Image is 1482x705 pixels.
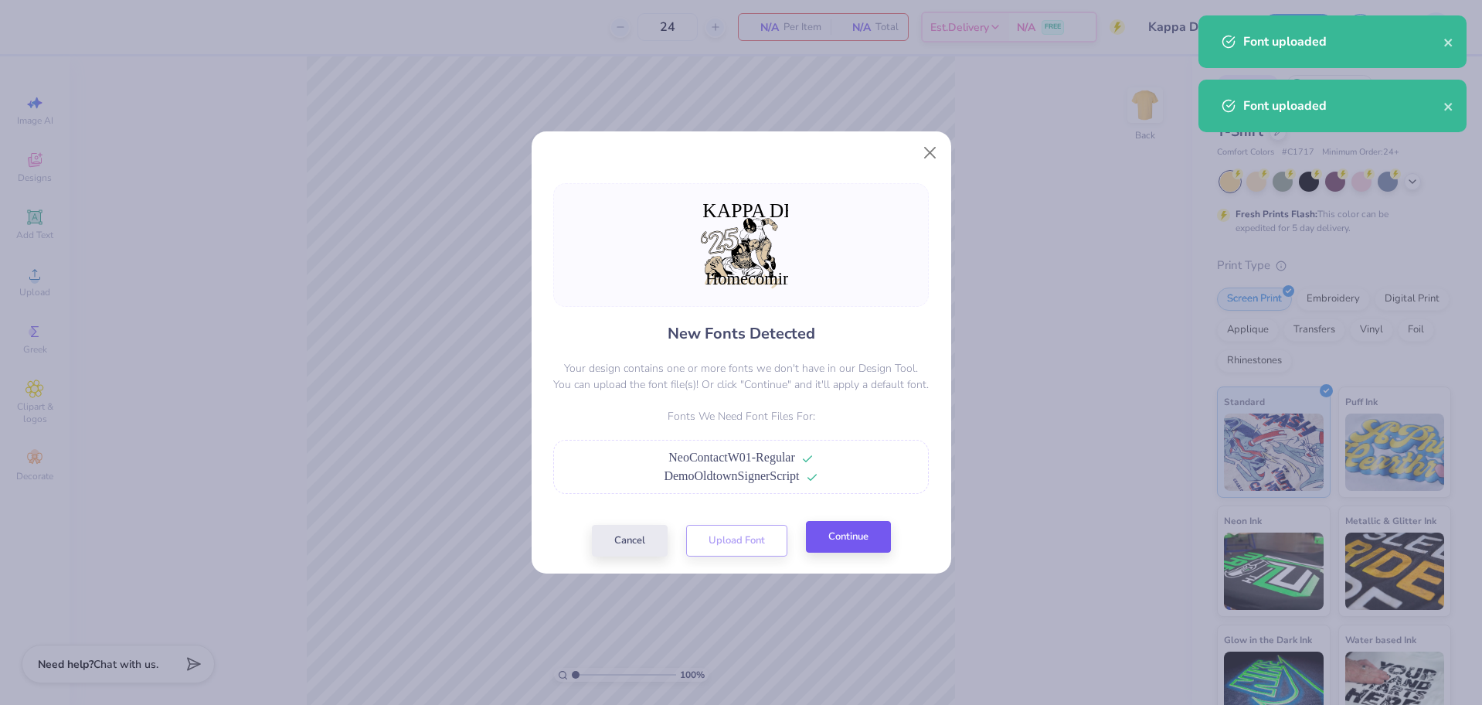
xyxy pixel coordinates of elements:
div: Font uploaded [1243,97,1443,115]
span: NeoContactW01-Regular [668,451,795,464]
p: Your design contains one or more fonts we don't have in our Design Tool. You can upload the font ... [553,360,929,393]
button: Cancel [592,525,668,557]
button: close [1443,97,1454,115]
span: DemoOldtownSignerScript [664,469,799,482]
p: Fonts We Need Font Files For: [553,408,929,424]
button: Close [915,138,944,167]
button: Continue [806,521,891,553]
div: Font uploaded [1243,32,1443,51]
button: close [1443,32,1454,51]
h4: New Fonts Detected [668,322,815,345]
